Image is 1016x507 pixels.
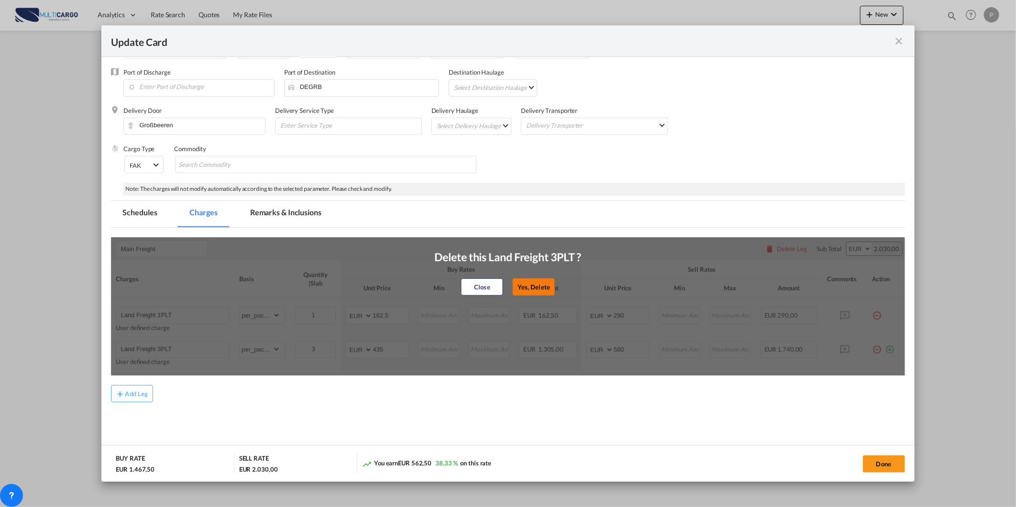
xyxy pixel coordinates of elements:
[525,118,667,132] md-select: Delivery Transporter
[116,465,155,474] div: EUR 1.467,50
[239,454,269,465] div: SELL RATE
[513,278,555,296] button: Yes, Delete
[284,68,335,76] label: Port of Destination
[279,118,421,132] input: Enter Service Type
[398,459,431,467] span: EUR 562,50
[436,118,511,133] md-select: Select Delivery Haulage
[362,459,491,469] div: You earn on this rate
[174,145,206,153] label: Commodity
[115,389,125,398] md-icon: icon-plus md-link-fg s20
[894,35,905,47] md-icon: icon-close fg-AAA8AD m-0 pointer
[449,68,504,76] label: Destination Haulage
[435,249,582,265] p: Delete this Land Freight 3PLT ?
[453,80,537,95] md-select: Select Destination Haulage
[178,201,229,227] md-tab-item: Charges
[128,80,274,94] input: Enter Port of Discharge
[124,156,164,173] md-select: Select Cargo type: FAK
[123,183,905,196] div: Note: The charges will not modify automatically according to the selected parameter. Please check...
[116,454,144,465] div: BUY RATE
[111,35,893,47] div: Update Card
[111,144,119,152] img: cargo.png
[123,68,170,76] label: Port of Discharge
[435,459,458,467] span: 38,33 %
[111,201,342,227] md-pagination-wrapper: Use the left and right arrow keys to navigate between tabs
[863,455,905,473] button: Done
[289,80,439,94] input: Enter Port of Destination
[123,107,162,114] label: Delivery Door
[128,118,265,132] input: Enter Delivery Door
[130,162,141,169] div: FAK
[125,391,148,397] div: Add Leg
[461,278,503,296] button: Close
[175,156,476,173] md-chips-wrap: Chips container with autocompletion. Enter the text area, type text to search, and then use the u...
[123,145,155,153] label: Cargo Type
[101,25,914,482] md-dialog: Update CardPickup Door ...
[239,201,333,227] md-tab-item: Remarks & Inclusions
[275,107,334,114] label: Delivery Service Type
[178,157,266,173] input: Search Commodity
[431,107,478,114] label: Delivery Haulage
[239,465,278,474] div: EUR 2.030,00
[362,459,372,469] md-icon: icon-trending-up
[111,385,153,402] button: Add Leg
[111,201,168,227] md-tab-item: Schedules
[521,107,577,114] label: Delivery Transporter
